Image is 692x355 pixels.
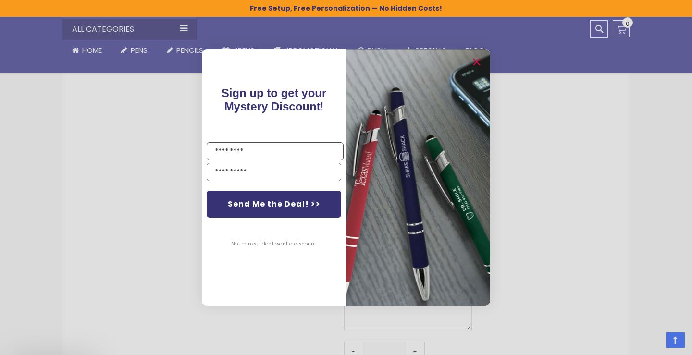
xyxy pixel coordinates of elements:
[222,86,327,113] span: Sign up to get your Mystery Discount
[207,191,341,218] button: Send Me the Deal! >>
[226,232,322,256] button: No thanks, I don't want a discount.
[469,54,484,70] button: Close dialog
[222,86,327,113] span: !
[346,49,490,306] img: pop-up-image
